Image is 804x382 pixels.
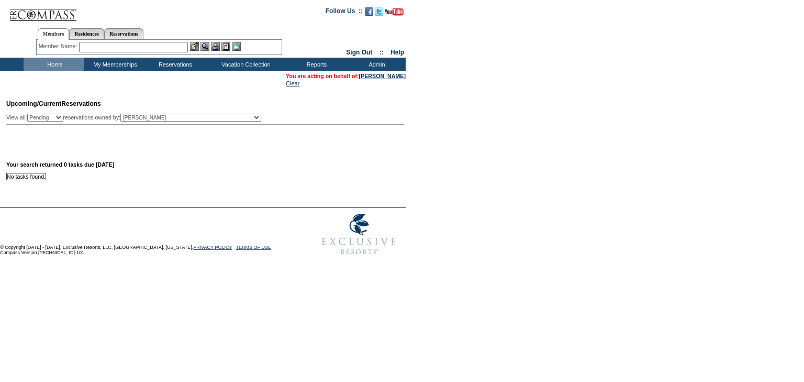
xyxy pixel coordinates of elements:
[6,100,61,107] span: Upcoming/Current
[375,10,383,17] a: Follow us on Twitter
[38,28,70,40] a: Members
[6,161,407,173] div: Your search returned 0 tasks due [DATE]
[39,42,79,51] div: Member Name:
[232,42,241,51] img: b_calculator.gif
[7,173,46,180] td: No tasks found.
[359,73,406,79] a: [PERSON_NAME]
[286,80,299,86] a: Clear
[385,10,404,17] a: Subscribe to our YouTube Channel
[144,58,204,71] td: Reservations
[204,58,285,71] td: Vacation Collection
[69,28,104,39] a: Residences
[236,245,272,250] a: TERMS OF USE
[193,245,232,250] a: PRIVACY POLICY
[365,7,373,16] img: Become our fan on Facebook
[6,100,101,107] span: Reservations
[286,73,406,79] span: You are acting on behalf of:
[84,58,144,71] td: My Memberships
[211,42,220,51] img: Impersonate
[285,58,345,71] td: Reports
[200,42,209,51] img: View
[24,58,84,71] td: Home
[190,42,199,51] img: b_edit.gif
[104,28,143,39] a: Reservations
[345,58,406,71] td: Admin
[375,7,383,16] img: Follow us on Twitter
[365,10,373,17] a: Become our fan on Facebook
[385,8,404,16] img: Subscribe to our YouTube Channel
[312,208,406,260] img: Exclusive Resorts
[390,49,404,56] a: Help
[326,6,363,19] td: Follow Us ::
[221,42,230,51] img: Reservations
[346,49,372,56] a: Sign Out
[6,114,266,122] div: View all: reservations owned by:
[379,49,384,56] span: ::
